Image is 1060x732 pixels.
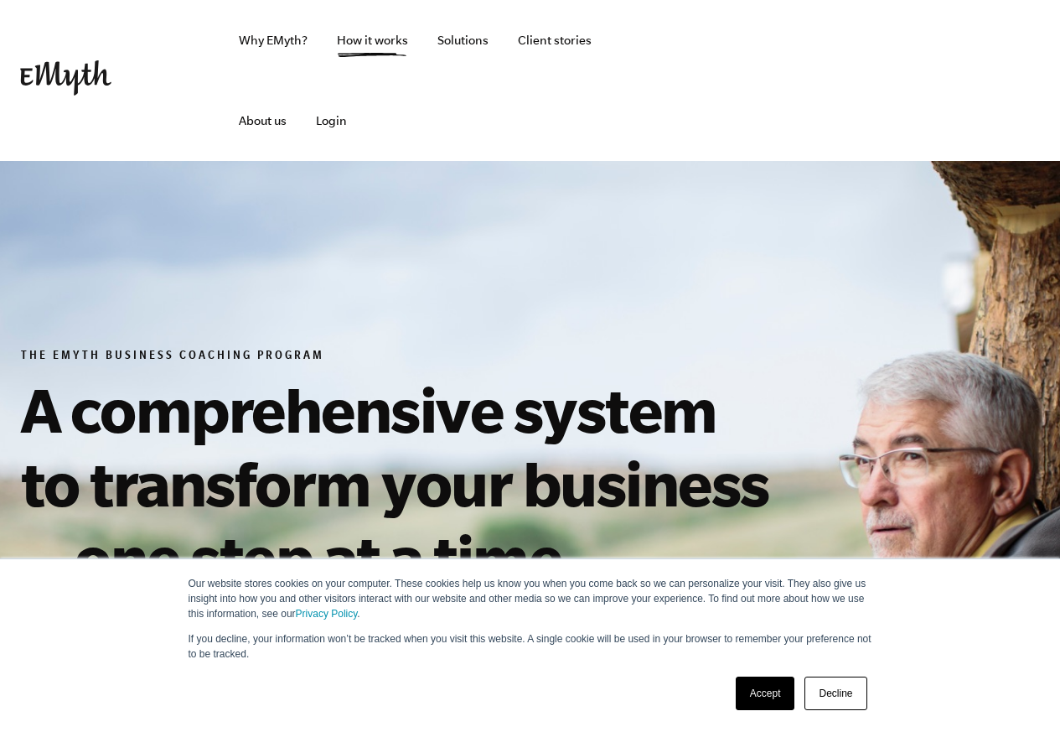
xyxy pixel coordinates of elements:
a: About us [225,80,300,161]
h6: The EMyth Business Coaching Program [21,349,785,366]
a: Decline [804,677,866,710]
p: If you decline, your information won’t be tracked when you visit this website. A single cookie wi... [189,631,872,662]
iframe: Embedded CTA [864,62,1040,100]
img: EMyth [20,60,111,96]
a: Login [302,80,360,161]
h1: A comprehensive system to transform your business—one step at a time. [21,372,785,594]
p: Our website stores cookies on your computer. These cookies help us know you when you come back so... [189,576,872,621]
a: Accept [736,677,795,710]
iframe: Embedded CTA [680,62,856,100]
a: Privacy Policy [296,608,358,620]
